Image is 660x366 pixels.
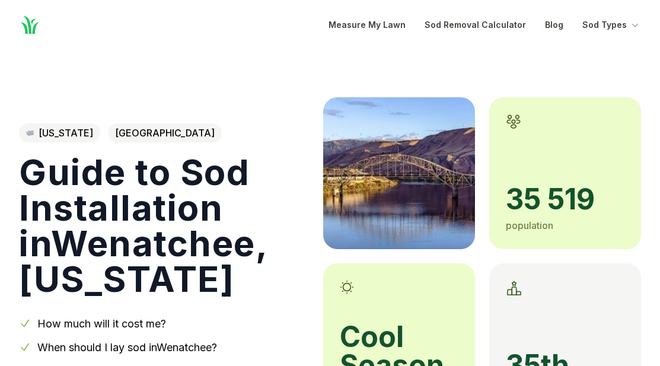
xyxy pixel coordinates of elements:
h1: Guide to Sod Installation in Wenatchee , [US_STATE] [19,154,304,297]
a: [US_STATE] [19,123,100,142]
a: When should I lay sod inWenatchee? [37,341,217,354]
a: Blog [545,18,563,32]
a: Measure My Lawn [329,18,406,32]
span: population [506,219,553,231]
img: Washington state outline [26,131,34,135]
span: 35 519 [506,185,624,214]
img: A picture of Wenatchee [323,97,475,249]
a: How much will it cost me? [37,317,166,330]
span: [GEOGRAPHIC_DATA] [108,123,222,142]
button: Sod Types [582,18,641,32]
a: Sod Removal Calculator [425,18,526,32]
